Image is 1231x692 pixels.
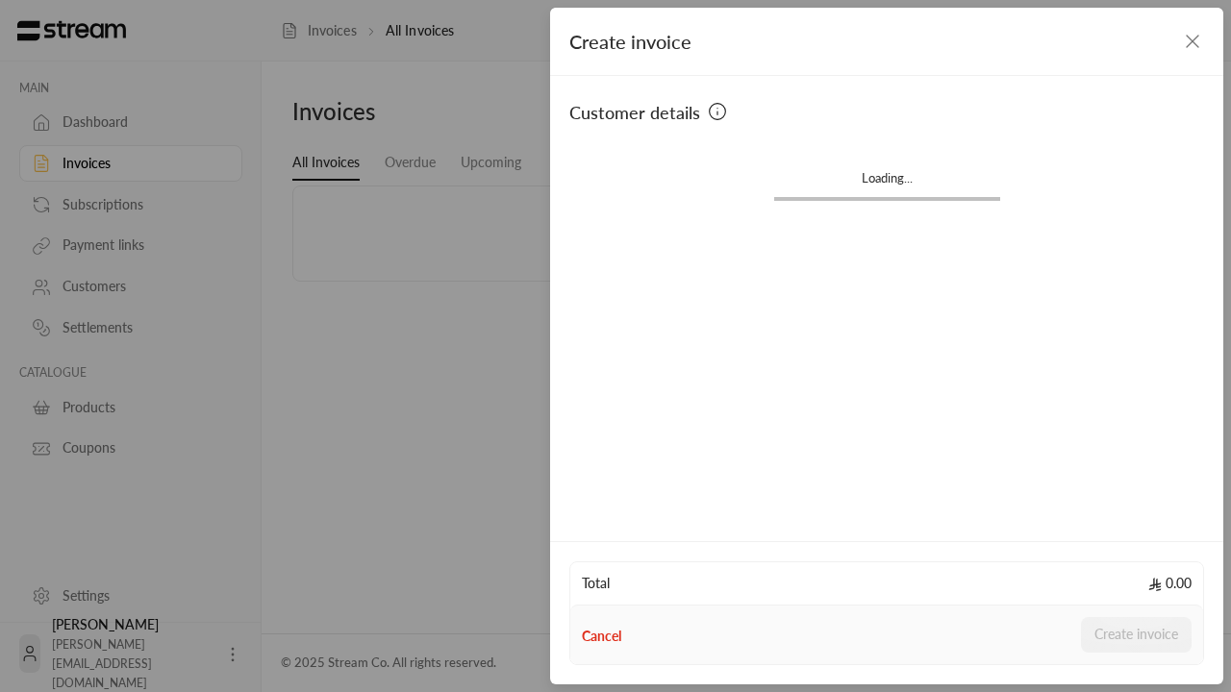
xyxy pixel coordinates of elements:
div: Loading... [774,169,1000,197]
span: Total [582,574,610,593]
span: Create invoice [569,30,691,53]
span: 0.00 [1148,574,1192,593]
span: Customer details [569,99,700,126]
button: Cancel [582,627,621,646]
